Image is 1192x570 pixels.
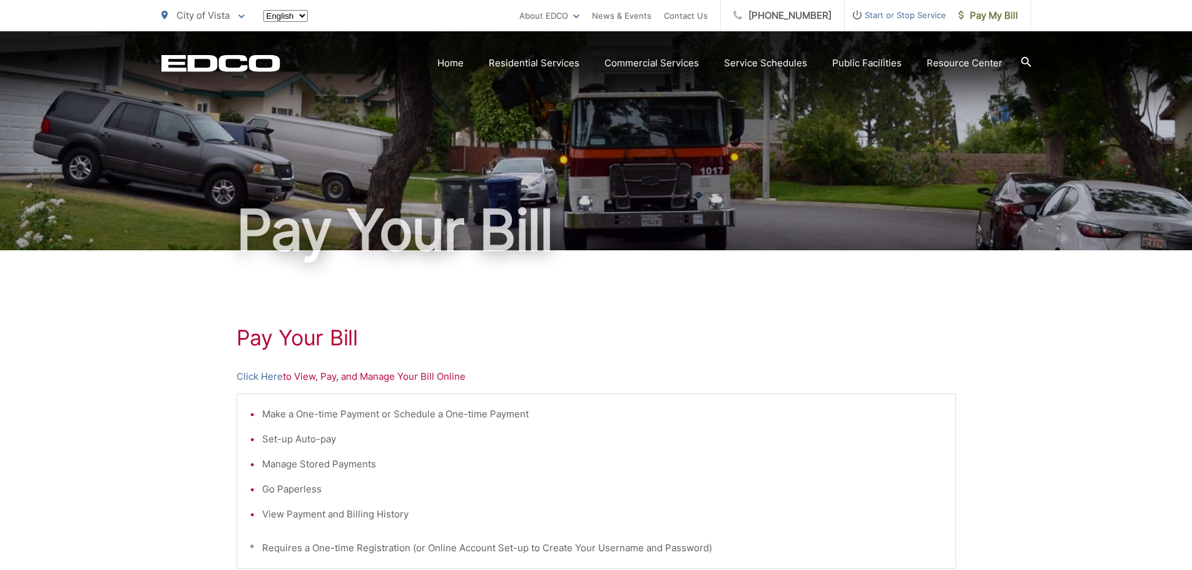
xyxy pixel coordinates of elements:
[262,407,943,422] li: Make a One-time Payment or Schedule a One-time Payment
[250,541,943,556] p: * Requires a One-time Registration (or Online Account Set-up to Create Your Username and Password)
[176,9,230,21] span: City of Vista
[724,56,807,71] a: Service Schedules
[262,432,943,447] li: Set-up Auto-pay
[237,369,956,384] p: to View, Pay, and Manage Your Bill Online
[519,8,579,23] a: About EDCO
[161,54,280,72] a: EDCD logo. Return to the homepage.
[161,199,1031,262] h1: Pay Your Bill
[959,8,1018,23] span: Pay My Bill
[832,56,902,71] a: Public Facilities
[262,457,943,472] li: Manage Stored Payments
[437,56,464,71] a: Home
[604,56,699,71] a: Commercial Services
[237,369,283,384] a: Click Here
[489,56,579,71] a: Residential Services
[237,325,956,350] h1: Pay Your Bill
[263,10,308,22] select: Select a language
[664,8,708,23] a: Contact Us
[592,8,651,23] a: News & Events
[927,56,1002,71] a: Resource Center
[262,507,943,522] li: View Payment and Billing History
[262,482,943,497] li: Go Paperless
